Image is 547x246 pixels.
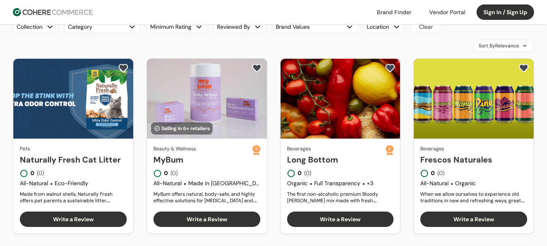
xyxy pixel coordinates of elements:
button: Write a Review [153,212,260,227]
button: Clear [410,20,442,33]
a: Long Bottom [287,154,386,166]
button: Write a Review [287,212,394,227]
button: Sign In / Sign Up [477,4,534,20]
button: add to favorite [517,62,530,74]
a: Naturally Fresh Cat Litter [20,154,127,166]
a: MyBum [153,154,252,166]
button: Write a Review [20,212,127,227]
img: Cohere Logo [13,8,93,16]
button: add to favorite [117,62,130,74]
button: add to favorite [250,62,264,74]
button: Write a Review [420,212,527,227]
a: Frescos Naturales [420,154,527,166]
button: add to favorite [383,62,397,74]
span: Sort By Relevance [479,42,519,49]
